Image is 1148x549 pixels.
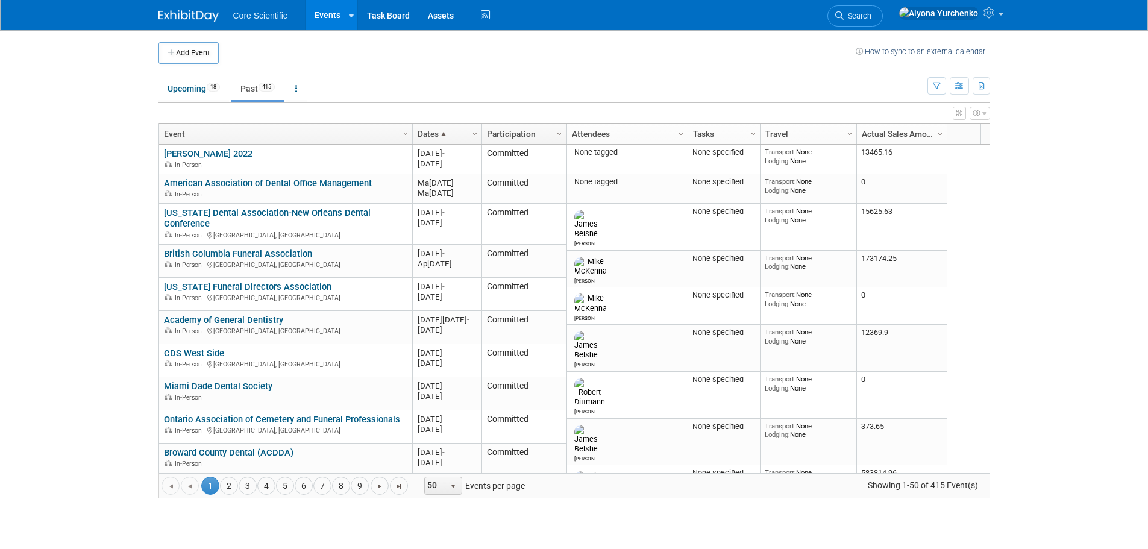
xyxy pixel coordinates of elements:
div: [GEOGRAPHIC_DATA], [GEOGRAPHIC_DATA] [164,230,407,240]
span: Transport: [765,468,796,477]
span: Go to the next page [375,482,384,491]
img: Alyona Yurchenko [899,7,979,20]
img: James Belshe [574,210,598,239]
img: In-Person Event [165,161,172,167]
img: In-Person Event [165,261,172,267]
button: Add Event [158,42,219,64]
a: Go to the last page [390,477,408,495]
a: Column Settings [674,124,688,142]
div: None None [765,328,852,345]
span: Column Settings [748,129,758,139]
span: - [442,282,445,291]
td: 13465.16 [856,145,947,174]
div: [GEOGRAPHIC_DATA], [GEOGRAPHIC_DATA] [164,292,407,303]
div: None specified [692,177,755,187]
span: - [442,415,445,424]
td: Committed [481,344,566,377]
div: [DATE] [418,348,476,358]
a: Tasks [693,124,752,144]
div: [DATE] [418,325,476,335]
span: Transport: [765,148,796,156]
span: Lodging: [765,337,790,345]
a: Upcoming18 [158,77,229,100]
a: 3 [239,477,257,495]
span: In-Person [175,460,205,468]
div: [DATE] [418,292,476,302]
td: 0 [856,287,947,325]
a: 4 [257,477,275,495]
div: None specified [692,207,755,216]
td: Committed [481,245,566,278]
img: ExhibitDay [158,10,219,22]
img: In-Person Event [165,327,172,333]
div: [DATE] [418,381,476,391]
img: In-Person Event [165,360,172,366]
div: None specified [692,254,755,263]
span: Column Settings [470,129,480,139]
td: 173174.25 [856,251,947,288]
a: Go to the previous page [181,477,199,495]
span: Lodging: [765,300,790,308]
img: In-Person Event [165,190,172,196]
span: 415 [259,83,275,92]
td: Committed [481,278,566,311]
span: Transport: [765,328,796,336]
img: In-Person Event [165,394,172,400]
a: [US_STATE] Dental Association-New Orleans Dental Conference [164,207,371,230]
td: Committed [481,410,566,444]
td: Committed [481,377,566,410]
td: 12369.9 [856,325,947,372]
span: Transport: [765,254,796,262]
a: Travel [765,124,848,144]
span: Column Settings [401,129,410,139]
div: [GEOGRAPHIC_DATA], [GEOGRAPHIC_DATA] [164,325,407,336]
div: Ap[DATE] [418,259,476,269]
td: 15625.63 [856,204,947,251]
a: Column Settings [933,124,947,142]
td: Committed [481,444,566,477]
img: Mike McKenna [574,293,607,313]
span: In-Person [175,427,205,434]
span: Column Settings [845,129,855,139]
div: [DATE] [418,148,476,158]
span: In-Person [175,360,205,368]
span: 1 [201,477,219,495]
td: 0 [856,372,947,419]
a: Column Settings [399,124,412,142]
a: 6 [295,477,313,495]
span: Transport: [765,422,796,430]
span: In-Person [175,394,205,401]
div: [DATE][DATE] [418,315,476,325]
div: [DATE] [418,281,476,292]
a: 9 [351,477,369,495]
div: None tagged [571,177,683,187]
div: None specified [692,290,755,300]
div: James Belshe [574,454,595,462]
img: Mike McKenna [574,257,607,276]
span: - [442,448,445,457]
div: None specified [692,375,755,384]
img: Mike McKenna [574,471,607,491]
a: How to sync to an external calendar... [856,47,990,56]
span: Transport: [765,375,796,383]
td: 373.65 [856,419,947,466]
span: - [442,149,445,158]
div: None None [765,177,852,195]
div: None specified [692,468,755,478]
a: Column Settings [747,124,760,142]
span: - [454,178,456,187]
span: Lodging: [765,186,790,195]
a: 2 [220,477,238,495]
span: In-Person [175,327,205,335]
div: None None [765,148,852,165]
a: Event [164,124,404,144]
td: 0 [856,174,947,204]
div: Robert Dittmann [574,407,595,415]
td: Committed [481,204,566,245]
span: Go to the first page [166,482,175,491]
div: None None [765,290,852,308]
div: [DATE] [418,158,476,169]
span: Lodging: [765,216,790,224]
a: American Association of Dental Office Management [164,178,372,189]
div: James Belshe [574,239,595,246]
